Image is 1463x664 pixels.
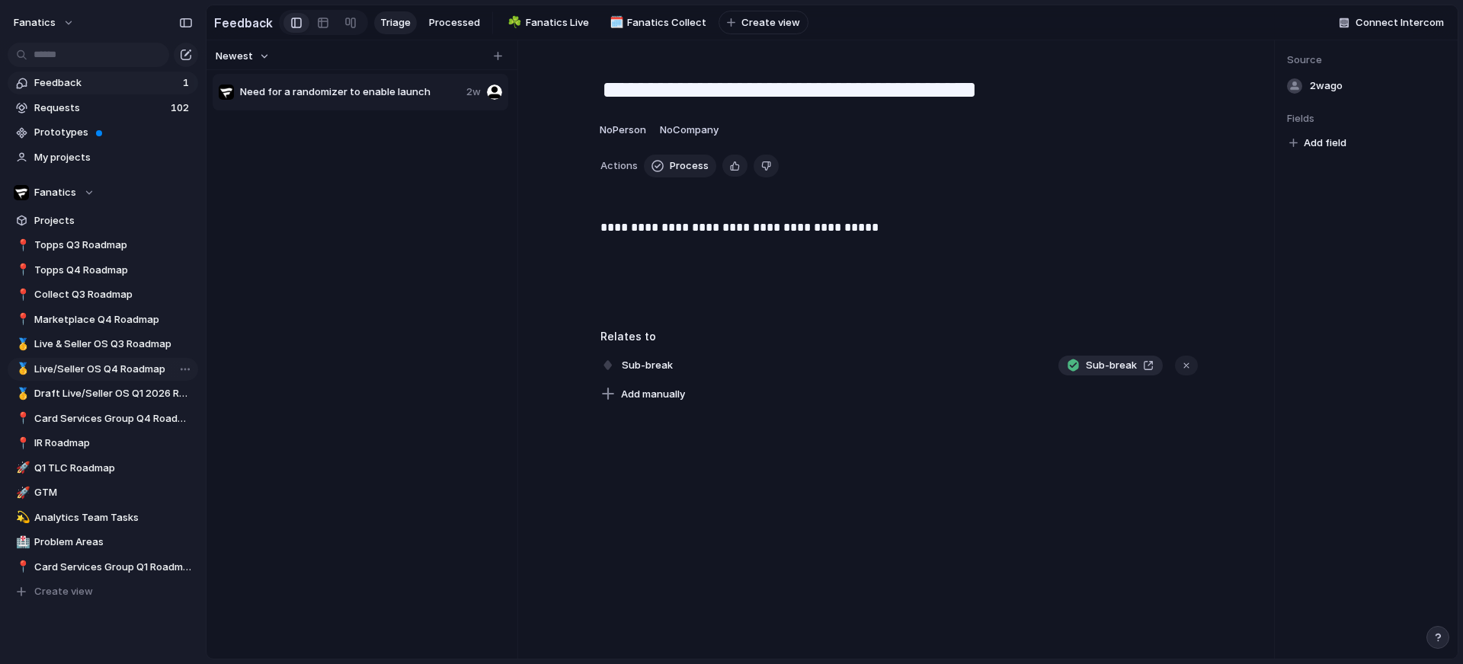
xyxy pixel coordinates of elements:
div: 🚀Q1 TLC Roadmap [8,457,198,480]
button: Add manually [595,384,691,405]
button: ☘️ [505,15,520,30]
a: 📍Collect Q3 Roadmap [8,283,198,306]
button: NoCompany [656,118,722,142]
button: Connect Intercom [1333,11,1450,34]
span: Fanatics Collect [627,15,706,30]
span: Fanatics [34,185,76,200]
div: 🥇 [16,360,27,378]
a: Sub-break [1058,356,1163,375]
div: 📍 [16,311,27,328]
a: ☘️Fanatics Live [499,11,595,34]
span: Actions [600,158,638,174]
div: 📍 [16,237,27,254]
a: 📍Card Services Group Q4 Roadmap [8,407,198,430]
span: My projects [34,150,193,165]
button: 📍 [14,411,29,426]
span: Processed [429,15,480,30]
span: Analytics Team Tasks [34,510,193,525]
a: Processed [423,11,486,34]
span: Create view [34,584,93,599]
button: 🚀 [14,485,29,500]
a: 🥇Draft Live/Seller OS Q1 2026 Roadmap [8,382,198,405]
span: 1 [183,75,192,91]
span: Need for a randomizer to enable launch [240,85,460,100]
a: 🥇Live & Seller OS Q3 Roadmap [8,333,198,356]
span: Triage [380,15,411,30]
button: 📍 [14,263,29,278]
span: Source [1287,53,1445,68]
span: fanatics [14,15,56,30]
span: Requests [34,101,166,116]
a: Prototypes [8,121,198,144]
span: Add manually [621,387,685,402]
button: Newest [213,46,272,66]
div: 📍 [16,286,27,304]
button: Add field [1287,133,1349,153]
a: 📍Card Services Group Q1 Roadmap [8,556,198,579]
span: No Person [600,123,646,136]
a: Feedback1 [8,72,198,94]
span: Problem Areas [34,535,193,550]
button: 💫 [14,510,29,525]
span: Draft Live/Seller OS Q1 2026 Roadmap [34,386,193,401]
button: Create view [8,580,198,603]
span: 2w [466,85,481,100]
span: Process [670,158,709,174]
span: Card Services Group Q4 Roadmap [34,411,193,426]
div: 🚀 [16,459,27,477]
button: 🏥 [14,535,29,550]
span: No Company [660,123,719,136]
h3: Relates to [600,328,1198,344]
span: Collect Q3 Roadmap [34,287,193,302]
a: My projects [8,146,198,169]
div: 📍 [16,410,27,427]
button: Fanatics [8,181,198,204]
div: ☘️ [507,14,518,31]
div: 🥇 [16,336,27,353]
span: Fanatics Live [526,15,589,30]
button: fanatics [7,11,82,35]
button: Delete [754,155,779,177]
span: Connect Intercom [1356,15,1444,30]
span: Prototypes [34,125,193,140]
div: 📍Topps Q3 Roadmap [8,234,198,257]
button: NoPerson [596,118,650,142]
div: 📍Topps Q4 Roadmap [8,259,198,282]
button: 📍 [14,238,29,253]
button: 🗓️ [607,15,623,30]
span: Newest [216,49,253,64]
span: Feedback [34,75,178,91]
span: Card Services Group Q1 Roadmap [34,560,193,575]
a: 🗓️Fanatics Collect [601,11,713,34]
span: Marketplace Q4 Roadmap [34,312,193,327]
div: 🏥 [16,534,27,551]
span: Sub-break [617,355,677,376]
div: 🚀 [16,484,27,502]
button: 🥇 [14,362,29,377]
button: 📍 [14,560,29,575]
span: 102 [171,101,192,116]
span: Topps Q3 Roadmap [34,238,193,253]
h2: Feedback [214,14,273,32]
a: Triage [374,11,417,34]
a: 📍Marketplace Q4 Roadmap [8,308,198,331]
span: Live/Seller OS Q4 Roadmap [34,362,193,377]
button: Process [644,155,716,177]
button: 🥇 [14,386,29,401]
a: 💫Analytics Team Tasks [8,506,198,529]
div: 📍 [16,435,27,452]
span: Fields [1287,111,1445,126]
a: Projects [8,209,198,232]
a: 📍IR Roadmap [8,432,198,455]
a: 🚀GTM [8,481,198,504]
button: 📍 [14,287,29,302]
span: IR Roadmap [34,436,193,451]
button: 🥇 [14,337,29,352]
